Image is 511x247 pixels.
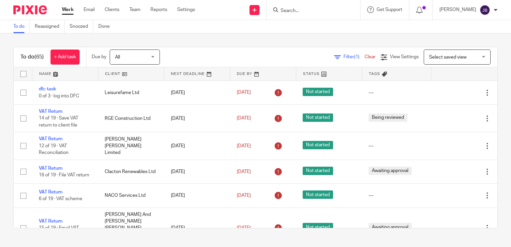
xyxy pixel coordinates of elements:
td: [PERSON_NAME] [PERSON_NAME] Limited [98,132,164,160]
span: [DATE] [237,116,251,120]
span: [DATE] [237,193,251,198]
span: 14 of 19 · Save VAT return to client file [39,116,78,128]
a: VAT Return [39,190,63,194]
span: Awaiting approval [369,223,412,231]
div: --- [369,192,424,199]
td: [DATE] [164,160,230,183]
td: RGE Construction Ltd [98,104,164,132]
a: VAT Return [39,166,63,171]
a: Reassigned [35,20,65,33]
a: Clients [105,6,119,13]
td: Clacton Renewables Ltd [98,160,164,183]
span: Not started [303,141,333,149]
a: Work [62,6,74,13]
h1: To do [20,54,44,61]
span: Select saved view [429,55,467,60]
span: 0 of 3 · log into DFC [39,94,79,98]
span: (65) [34,54,44,60]
td: [DATE] [164,184,230,208]
div: --- [369,143,424,149]
span: Tags [369,72,380,76]
span: Not started [303,88,333,96]
p: Due by [92,54,106,60]
span: [DATE] [237,90,251,95]
span: Filter [343,55,365,59]
a: Team [129,6,140,13]
td: [DATE] [164,104,230,132]
img: svg%3E [480,5,490,15]
span: Get Support [377,7,402,12]
span: [DATE] [237,169,251,174]
a: + Add task [50,50,80,65]
span: Not started [303,223,333,231]
span: Not started [303,167,333,175]
td: [DATE] [164,81,230,104]
span: Being reviewed [369,113,407,122]
span: Not started [303,190,333,199]
a: Reports [150,6,167,13]
span: 16 of 19 · File VAT return [39,173,89,177]
a: VAT Return [39,137,63,141]
span: 12 of 19 · VAT Reconciliation [39,144,69,155]
p: [PERSON_NAME] [439,6,476,13]
a: Clear [365,55,376,59]
span: All [115,55,120,60]
span: Not started [303,113,333,122]
a: Email [84,6,95,13]
span: [DATE] [237,226,251,230]
span: Awaiting approval [369,167,412,175]
td: NACO Services Ltd [98,184,164,208]
a: Settings [177,6,195,13]
a: Snoozed [70,20,93,33]
td: Leisurefame Ltd [98,81,164,104]
span: (1) [354,55,360,59]
span: 15 of 19 · Email VAT figure to client [39,226,79,237]
a: VAT Return [39,219,63,224]
span: 6 of 19 · VAT scheme [39,197,82,201]
a: VAT Return [39,109,63,114]
div: --- [369,89,424,96]
td: [DATE] [164,132,230,160]
a: dfc task [39,87,56,91]
a: Done [98,20,115,33]
a: To do [13,20,30,33]
input: Search [280,8,340,14]
span: [DATE] [237,144,251,148]
img: Pixie [13,5,47,14]
span: View Settings [390,55,419,59]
